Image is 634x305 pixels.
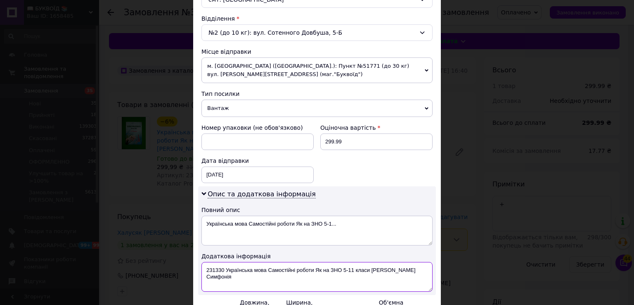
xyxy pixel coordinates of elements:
span: Опис та додаткова інформація [208,190,316,198]
span: Тип посилки [201,91,239,97]
div: Оціночна вартість [320,124,433,132]
textarea: 231330 Українська мова Самостійні роботи Як на ЗНО 5-11 класи [PERSON_NAME] Симфонія [201,262,433,292]
span: Вантаж [201,100,433,117]
div: Номер упаковки (не обов'язково) [201,124,314,132]
textarea: Українська мова Самостійні роботи Як на ЗНО 5-1... [201,216,433,245]
div: Відділення [201,14,433,23]
div: Додаткова інформація [201,252,433,260]
div: Дата відправки [201,157,314,165]
div: Повний опис [201,206,433,214]
span: м. [GEOGRAPHIC_DATA] ([GEOGRAPHIC_DATA].): Пункт №51771 (до 30 кг) вул. [PERSON_NAME][STREET_ADDR... [201,57,433,83]
div: №2 (до 10 кг): вул. Сотенного Довбуша, 5-Б [201,24,433,41]
span: Місце відправки [201,48,251,55]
